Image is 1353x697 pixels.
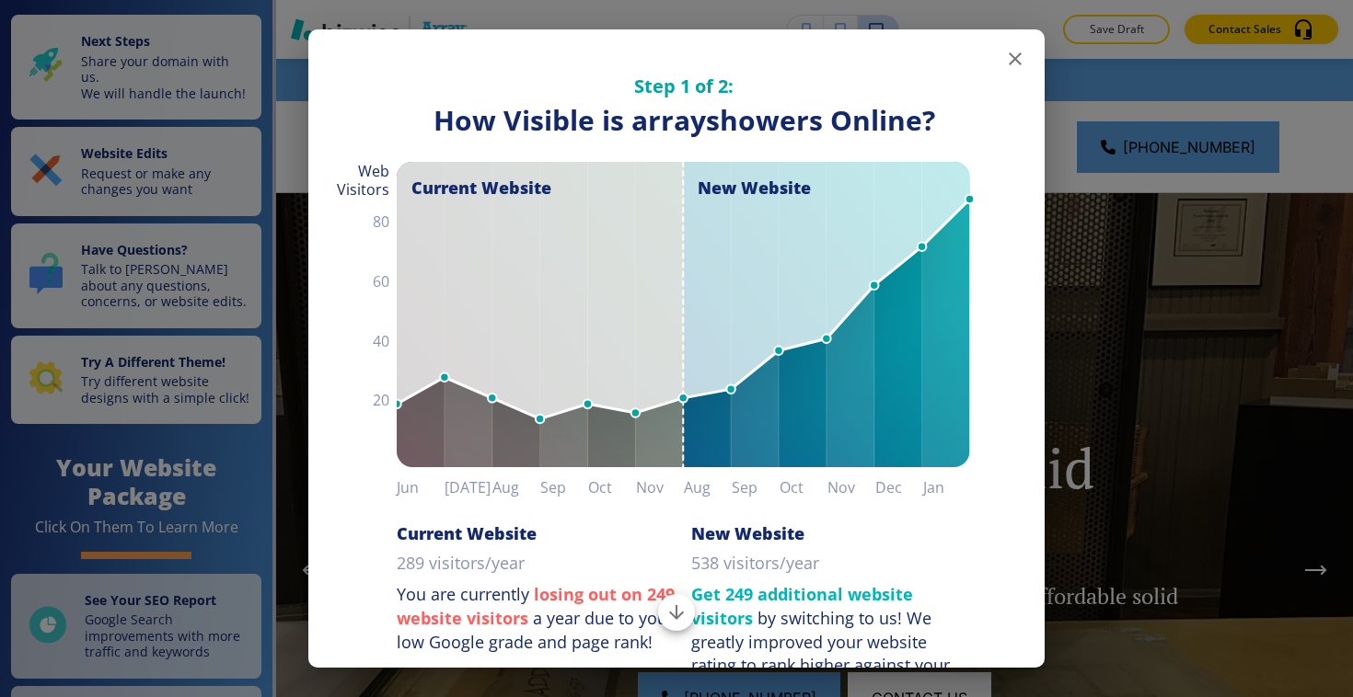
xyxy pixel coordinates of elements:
[397,583,675,629] strong: losing out on 249 website visitors
[397,474,445,500] h6: Jun
[691,583,913,629] strong: Get 249 additional website visitors
[827,474,875,500] h6: Nov
[445,474,492,500] h6: [DATE]
[658,594,695,631] button: Scroll to bottom
[492,474,540,500] h6: Aug
[397,583,676,654] p: You are currently a year due to your low Google grade and page rank!
[923,474,971,500] h6: Jan
[875,474,923,500] h6: Dec
[540,474,588,500] h6: Sep
[684,474,732,500] h6: Aug
[691,522,804,544] h6: New Website
[636,474,684,500] h6: Nov
[780,474,827,500] h6: Oct
[588,474,636,500] h6: Oct
[397,522,537,544] h6: Current Website
[732,474,780,500] h6: Sep
[397,552,525,576] p: 289 visitors/year
[691,552,819,576] p: 538 visitors/year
